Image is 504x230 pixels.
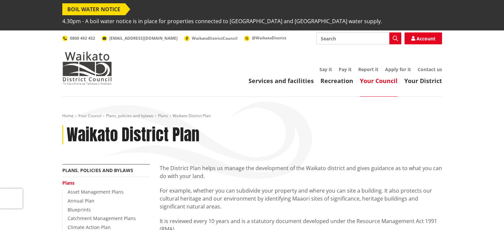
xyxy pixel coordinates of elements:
[62,113,442,119] nav: breadcrumb
[62,167,133,173] a: Plans, policies and bylaws
[319,66,332,72] a: Say it
[184,35,238,41] a: WaikatoDistrictCouncil
[244,35,286,41] a: @WaikatoDistrict
[62,113,74,118] a: Home
[160,164,442,180] p: The District Plan helps us manage the development of the Waikato district and gives guidance as t...
[385,66,411,72] a: Apply for it
[62,180,75,186] a: Plans
[67,125,199,145] h1: Waikato District Plan
[62,3,125,15] span: BOIL WATER NOTICE
[158,113,168,118] a: Plans
[320,77,353,85] a: Recreation
[62,15,382,27] span: 4.30pm - A boil water notice is in place for properties connected to [GEOGRAPHIC_DATA] and [GEOGR...
[78,113,101,118] a: Your Council
[62,52,112,85] img: Waikato District Council - Te Kaunihera aa Takiwaa o Waikato
[68,207,91,213] a: Blueprints
[160,187,442,210] p: For example, whether you can subdivide your property and where you can site a building. It also p...
[68,189,124,195] a: Asset Management Plans
[249,77,314,85] a: Services and facilities
[405,32,442,44] a: Account
[252,35,286,41] span: @WaikatoDistrict
[106,113,153,118] a: Plans, policies and bylaws
[404,77,442,85] a: Your District
[62,35,95,41] a: 0800 492 452
[418,66,442,72] a: Contact us
[316,32,401,44] input: Search input
[339,66,352,72] a: Pay it
[70,35,95,41] span: 0800 492 452
[360,77,398,85] a: Your Council
[68,215,136,221] a: Catchment Management Plans
[192,35,238,41] span: WaikatoDistrictCouncil
[68,198,94,204] a: Annual Plan
[109,35,178,41] span: [EMAIL_ADDRESS][DOMAIN_NAME]
[102,35,178,41] a: [EMAIL_ADDRESS][DOMAIN_NAME]
[358,66,378,72] a: Report it
[173,113,211,118] span: Waikato District Plan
